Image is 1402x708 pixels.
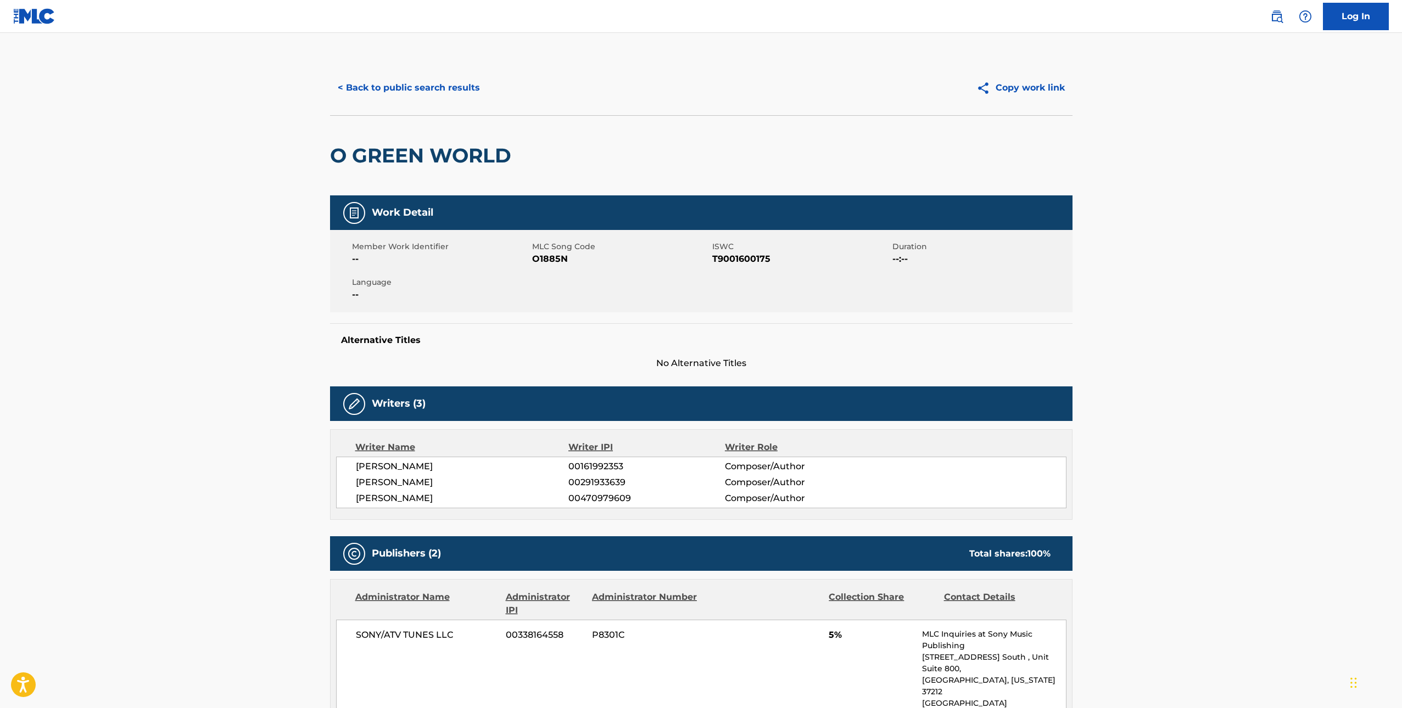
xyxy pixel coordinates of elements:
[892,241,1070,252] span: Duration
[922,651,1065,675] p: [STREET_ADDRESS] South , Unit Suite 800,
[829,591,935,617] div: Collection Share
[356,460,569,473] span: [PERSON_NAME]
[352,277,529,288] span: Language
[568,476,724,489] span: 00291933639
[1371,496,1402,584] iframe: Resource Center
[372,206,433,219] h5: Work Detail
[976,81,996,95] img: Copy work link
[725,476,867,489] span: Composer/Author
[922,628,1065,651] p: MLC Inquiries at Sony Music Publishing
[372,547,441,560] h5: Publishers (2)
[969,74,1073,102] button: Copy work link
[922,675,1065,698] p: [GEOGRAPHIC_DATA], [US_STATE] 37212
[330,357,1073,370] span: No Alternative Titles
[712,252,890,266] span: T9001600175
[341,335,1062,346] h5: Alternative Titles
[330,74,488,102] button: < Back to public search results
[725,460,867,473] span: Composer/Author
[356,628,498,642] span: SONY/ATV TUNES LLC
[969,547,1051,560] div: Total shares:
[1323,3,1389,30] a: Log In
[1027,548,1051,559] span: 100 %
[352,288,529,301] span: --
[352,241,529,252] span: Member Work Identifier
[532,252,710,266] span: O1885N
[348,397,361,411] img: Writers
[1266,5,1288,27] a: Public Search
[568,492,724,505] span: 00470979609
[568,441,725,454] div: Writer IPI
[532,241,710,252] span: MLC Song Code
[944,591,1051,617] div: Contact Details
[712,241,890,252] span: ISWC
[1270,10,1283,23] img: search
[1350,666,1357,699] div: Drag
[355,591,498,617] div: Administrator Name
[1347,655,1402,708] iframe: Chat Widget
[13,8,55,24] img: MLC Logo
[1294,5,1316,27] div: Help
[506,591,584,617] div: Administrator IPI
[352,252,529,266] span: --
[372,397,426,410] h5: Writers (3)
[725,492,867,505] span: Composer/Author
[829,628,914,642] span: 5%
[892,252,1070,266] span: --:--
[330,143,517,168] h2: O GREEN WORLD
[1299,10,1312,23] img: help
[356,492,569,505] span: [PERSON_NAME]
[356,476,569,489] span: [PERSON_NAME]
[355,441,569,454] div: Writer Name
[592,628,699,642] span: P8301C
[725,441,867,454] div: Writer Role
[592,591,699,617] div: Administrator Number
[506,628,584,642] span: 00338164558
[348,547,361,560] img: Publishers
[348,206,361,220] img: Work Detail
[568,460,724,473] span: 00161992353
